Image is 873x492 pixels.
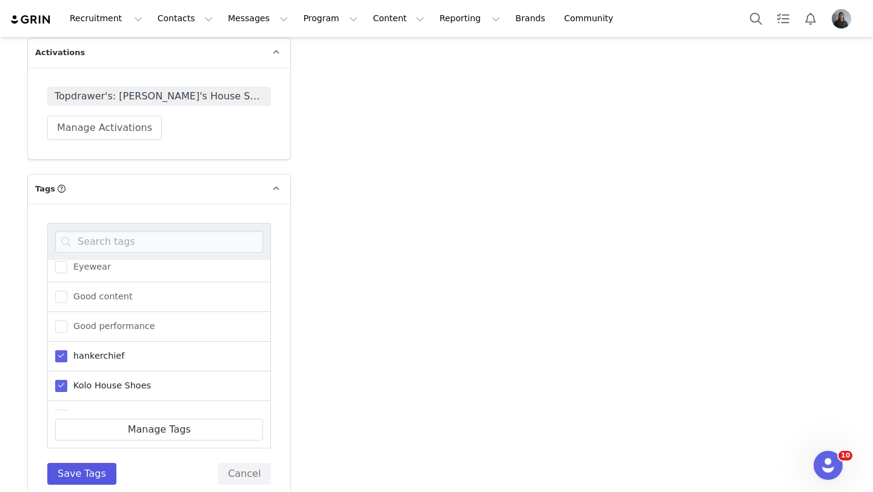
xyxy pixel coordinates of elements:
button: Search [743,5,769,32]
iframe: Intercom live chat [814,451,843,480]
span: Eyewear [67,261,111,273]
span: Good performance [67,321,155,332]
span: Tags [35,183,55,195]
button: Cancel [218,463,271,485]
button: Reporting [432,5,507,32]
img: grin logo [10,14,52,25]
a: Tasks [770,5,797,32]
button: Notifications [797,5,824,32]
img: cc71b267-0b3b-423d-9dc1-36f1a1f1817e.png [832,9,851,28]
button: Save Tags [47,463,116,485]
button: Manage Activations [47,116,162,140]
span: 10 [838,451,852,460]
span: Good content [67,291,133,302]
body: Rich Text Area. Press ALT-0 for help. [10,10,498,23]
span: Kolo House Shoes [67,380,151,391]
button: Contacts [150,5,220,32]
span: Activations [35,47,85,59]
span: Leather goods [67,410,136,421]
button: Messages [221,5,295,32]
button: Program [296,5,365,32]
a: Brands [508,5,556,32]
button: Profile [824,9,863,28]
a: Manage Tags [55,419,263,440]
span: hankerchief [67,350,124,362]
a: Community [557,5,626,32]
input: Search tags [55,231,263,253]
button: Content [366,5,432,32]
button: Recruitment [62,5,150,32]
span: Topdrawer's: [PERSON_NAME]'s House Shoes (Conversion Tracking Campaign) [55,89,264,104]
